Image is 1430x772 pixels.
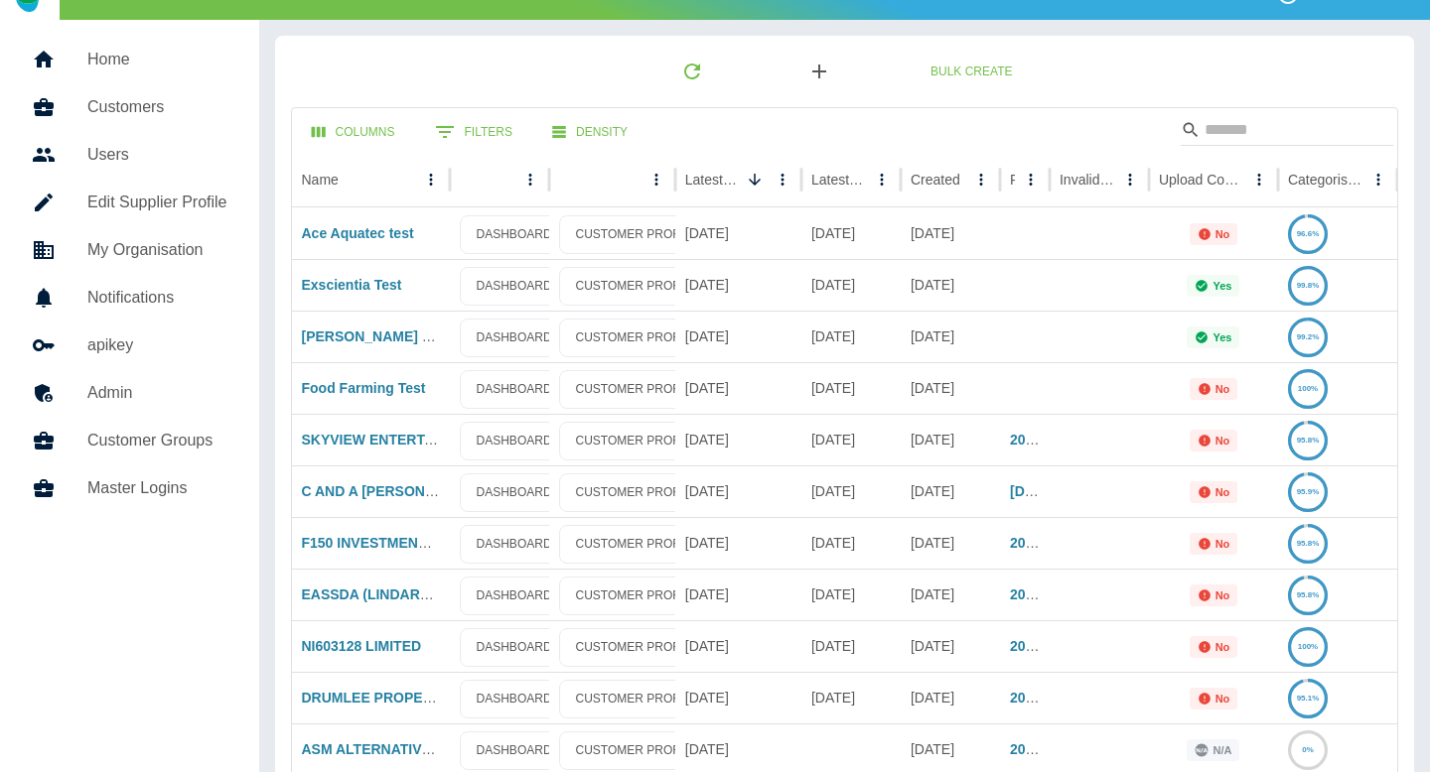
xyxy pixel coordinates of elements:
[302,483,538,499] a: C AND A [PERSON_NAME] LIMITED
[460,215,569,254] a: DASHBOARD
[1215,486,1230,498] p: No
[559,473,715,512] a: CUSTOMER PROFILE
[559,215,715,254] a: CUSTOMER PROFILE
[675,672,801,723] div: 14 May 2025
[1190,481,1238,503] div: Not all required reports for this customer were uploaded for the latest usage month.
[16,369,243,417] a: Admin
[1190,223,1238,245] div: Not all required reports for this customer were uploaded for the latest usage month.
[675,569,801,620] div: 14 May 2025
[675,414,801,465] div: 14 May 2025
[87,143,227,167] h5: Users
[1010,638,1152,654] a: 2025-MAY-8403-8D4M
[1288,586,1328,602] a: 95.8%
[1288,741,1328,757] a: 0%
[302,328,462,344] a: [PERSON_NAME] Test 1
[302,225,414,241] a: Ace Aquatec test
[1302,745,1314,754] text: 0%
[1297,590,1320,599] text: 95.8%
[1010,432,1150,448] a: 2025-MAY-62R1-987B
[460,422,569,460] a: DASHBOARD
[1288,690,1328,706] a: 95.1%
[87,333,227,357] h5: apikey
[901,259,1000,311] div: 04 Jun 2025
[559,422,715,460] a: CUSTOMER PROFILE
[302,432,547,448] a: SKYVIEW ENTERTAINMENT LIMITED
[1215,228,1230,240] p: No
[559,680,715,718] a: CUSTOMER PROFILE
[1215,693,1230,705] p: No
[302,380,426,396] a: Food Farming Test
[675,465,801,517] div: 14 May 2025
[1288,225,1328,241] a: 96.6%
[675,620,801,672] div: 14 May 2025
[536,114,643,151] button: Density
[460,577,569,615] a: DASHBOARD
[516,166,544,193] button: column menu
[16,83,243,131] a: Customers
[1190,533,1238,555] div: Not all required reports for this customer were uploaded for the latest usage month.
[87,381,227,405] h5: Admin
[801,465,901,517] div: 01 Mar 2025
[460,525,569,564] a: DASHBOARD
[16,226,243,274] a: My Organisation
[460,473,569,512] a: DASHBOARD
[87,48,227,71] h5: Home
[901,465,1000,517] div: 14 May 2025
[16,36,243,83] a: Home
[1190,636,1238,658] div: Not all required reports for this customer were uploaded for the latest usage month.
[1190,378,1238,400] div: Not all required reports for this customer were uploaded for the latest usage month.
[1288,483,1328,499] a: 95.9%
[801,259,901,311] div: 01 Sep 2025
[1060,172,1114,188] div: Invalid Creds
[901,207,1000,259] div: 27 May 2025
[1245,166,1273,193] button: Upload Complete column menu
[675,362,801,414] div: 04 Aug 2025
[901,620,1000,672] div: 14 May 2025
[460,319,569,357] a: DASHBOARD
[460,628,569,667] a: DASHBOARD
[1288,535,1328,551] a: 95.8%
[460,267,569,306] a: DASHBOARD
[1215,435,1230,447] p: No
[1215,538,1230,550] p: No
[460,370,569,409] a: DASHBOARD
[1116,166,1144,193] button: Invalid Creds column menu
[87,286,227,310] h5: Notifications
[1190,688,1238,709] div: Not all required reports for this customer were uploaded for the latest usage month.
[302,535,496,551] a: F150 INVESTMENTS LIMITED
[302,741,541,757] a: ASM ALTERNATIVE FEEDS LIMITED
[1213,280,1231,292] p: Yes
[675,207,801,259] div: 02 Sep 2025
[1288,277,1328,293] a: 99.8%
[901,569,1000,620] div: 14 May 2025
[87,191,227,214] h5: Edit Supplier Profile
[1297,436,1320,445] text: 95.8%
[801,672,901,723] div: 28 Feb 2025
[559,370,715,409] a: CUSTOMER PROFILE
[460,680,569,718] a: DASHBOARD
[1298,642,1318,651] text: 100%
[1298,384,1318,393] text: 100%
[1215,383,1230,395] p: No
[1297,332,1320,341] text: 99.2%
[915,54,1028,90] button: Bulk Create
[559,267,715,306] a: CUSTOMER PROFILE
[302,690,523,706] a: DRUMLEE PROPERTIES LIMITED
[901,414,1000,465] div: 14 May 2025
[87,429,227,452] h5: Customer Groups
[741,166,769,193] button: Sort
[901,672,1000,723] div: 14 May 2025
[1297,229,1320,238] text: 96.6%
[1190,584,1238,606] div: Not all required reports for this customer were uploaded for the latest usage month.
[1213,331,1231,343] p: Yes
[1215,641,1230,653] p: No
[1297,281,1320,290] text: 99.8%
[302,638,422,654] a: NI603128 LIMITED
[16,322,243,369] a: apikey
[1364,166,1392,193] button: Categorised column menu
[811,172,866,188] div: Latest Usage
[1288,172,1362,188] div: Categorised
[16,274,243,322] a: Notifications
[1288,638,1328,654] a: 100%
